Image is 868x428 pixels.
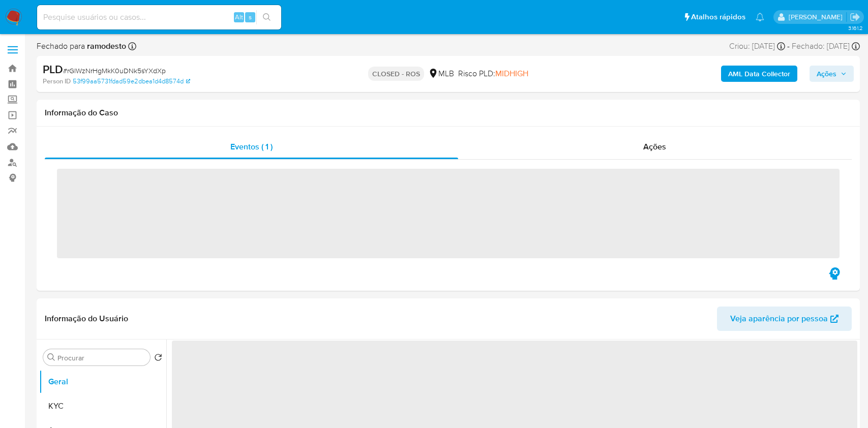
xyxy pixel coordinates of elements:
[756,13,764,21] a: Notificações
[73,77,190,86] a: 53f99aa5731fdad59e2dbea1d4d8574d
[730,307,828,331] span: Veja aparência por pessoa
[235,12,243,22] span: Alt
[721,66,797,82] button: AML Data Collector
[817,66,836,82] span: Ações
[57,169,840,258] span: ‌
[45,108,852,118] h1: Informação do Caso
[230,141,273,152] span: Eventos ( 1 )
[39,370,166,394] button: Geral
[37,11,281,24] input: Pesquise usuários ou casos...
[154,353,162,364] button: Retornar ao pedido padrão
[249,12,252,22] span: s
[728,66,790,82] b: AML Data Collector
[43,77,71,86] b: Person ID
[368,67,424,81] p: CLOSED - ROS
[39,394,166,418] button: KYC
[850,12,860,22] a: Sair
[57,353,146,362] input: Procurar
[47,353,55,361] button: Procurar
[63,66,166,76] span: # rGlWzNrHgMkK0uDNk5sYXdXp
[792,41,860,52] div: Fechado: [DATE]
[458,68,528,79] span: Risco PLD:
[789,12,846,22] p: lucas.barboza@mercadolivre.com
[643,141,666,152] span: Ações
[691,12,745,22] span: Atalhos rápidos
[43,61,63,77] b: PLD
[45,314,128,324] h1: Informação do Usuário
[428,68,454,79] div: MLB
[810,66,854,82] button: Ações
[787,41,790,52] span: -
[256,10,277,24] button: search-icon
[85,40,126,52] b: ramodesto
[717,307,852,331] button: Veja aparência por pessoa
[37,41,126,52] span: Fechado para
[495,68,528,79] span: MIDHIGH
[729,41,785,52] div: Criou: [DATE]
